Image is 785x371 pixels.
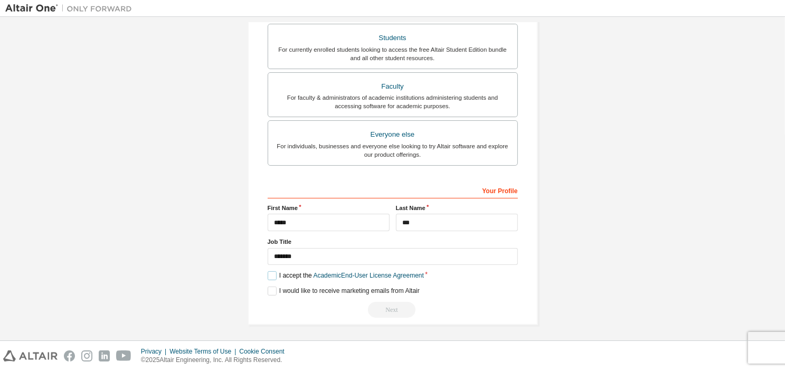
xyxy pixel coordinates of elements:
[268,237,518,246] label: Job Title
[268,302,518,318] div: Read and acccept EULA to continue
[275,45,511,62] div: For currently enrolled students looking to access the free Altair Student Edition bundle and all ...
[314,272,424,279] a: Academic End-User License Agreement
[81,350,92,362] img: instagram.svg
[268,271,424,280] label: I accept the
[3,350,58,362] img: altair_logo.svg
[5,3,137,14] img: Altair One
[275,142,511,159] div: For individuals, businesses and everyone else looking to try Altair software and explore our prod...
[275,93,511,110] div: For faculty & administrators of academic institutions administering students and accessing softwa...
[64,350,75,362] img: facebook.svg
[275,79,511,94] div: Faculty
[116,350,131,362] img: youtube.svg
[141,356,291,365] p: © 2025 Altair Engineering, Inc. All Rights Reserved.
[268,204,390,212] label: First Name
[268,182,518,198] div: Your Profile
[275,31,511,45] div: Students
[396,204,518,212] label: Last Name
[169,347,239,356] div: Website Terms of Use
[141,347,169,356] div: Privacy
[239,347,290,356] div: Cookie Consent
[275,127,511,142] div: Everyone else
[99,350,110,362] img: linkedin.svg
[268,287,420,296] label: I would like to receive marketing emails from Altair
